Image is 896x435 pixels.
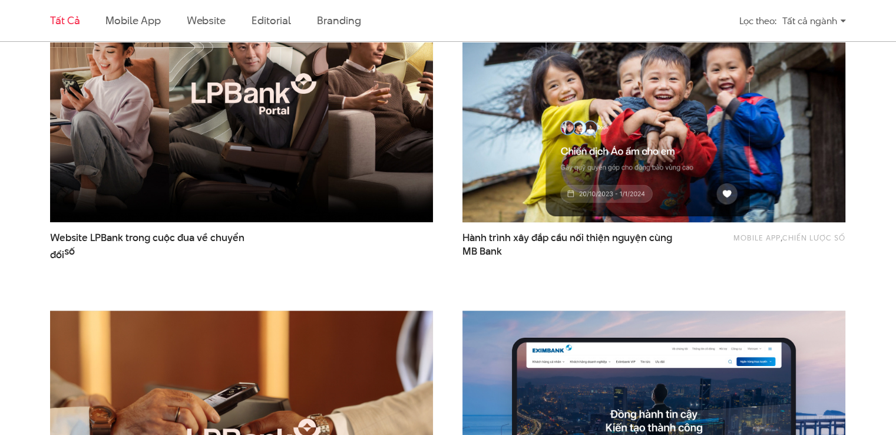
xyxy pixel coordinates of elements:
a: Tất cả [50,13,80,28]
a: Mobile app [733,232,781,243]
a: Hành trình xây đắp cầu nối thiện nguyện cùngMB Bank [462,231,673,258]
a: Mobile app [105,13,160,28]
div: Tất cả ngành [782,11,846,31]
a: Website [187,13,226,28]
div: Lọc theo: [739,11,776,31]
span: số [64,245,75,258]
span: Hành trình xây đắp cầu nối thiện nguyện cùng [462,231,673,258]
span: Website LPBank trong cuộc đua về chuyển đổi [50,231,261,258]
a: Website LPBank trong cuộc đua về chuyển đổisố [50,231,261,258]
a: Editorial [252,13,291,28]
span: MB Bank [462,245,502,258]
div: , [692,231,845,252]
a: Branding [317,13,361,28]
a: Chiến lược số [782,232,845,243]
